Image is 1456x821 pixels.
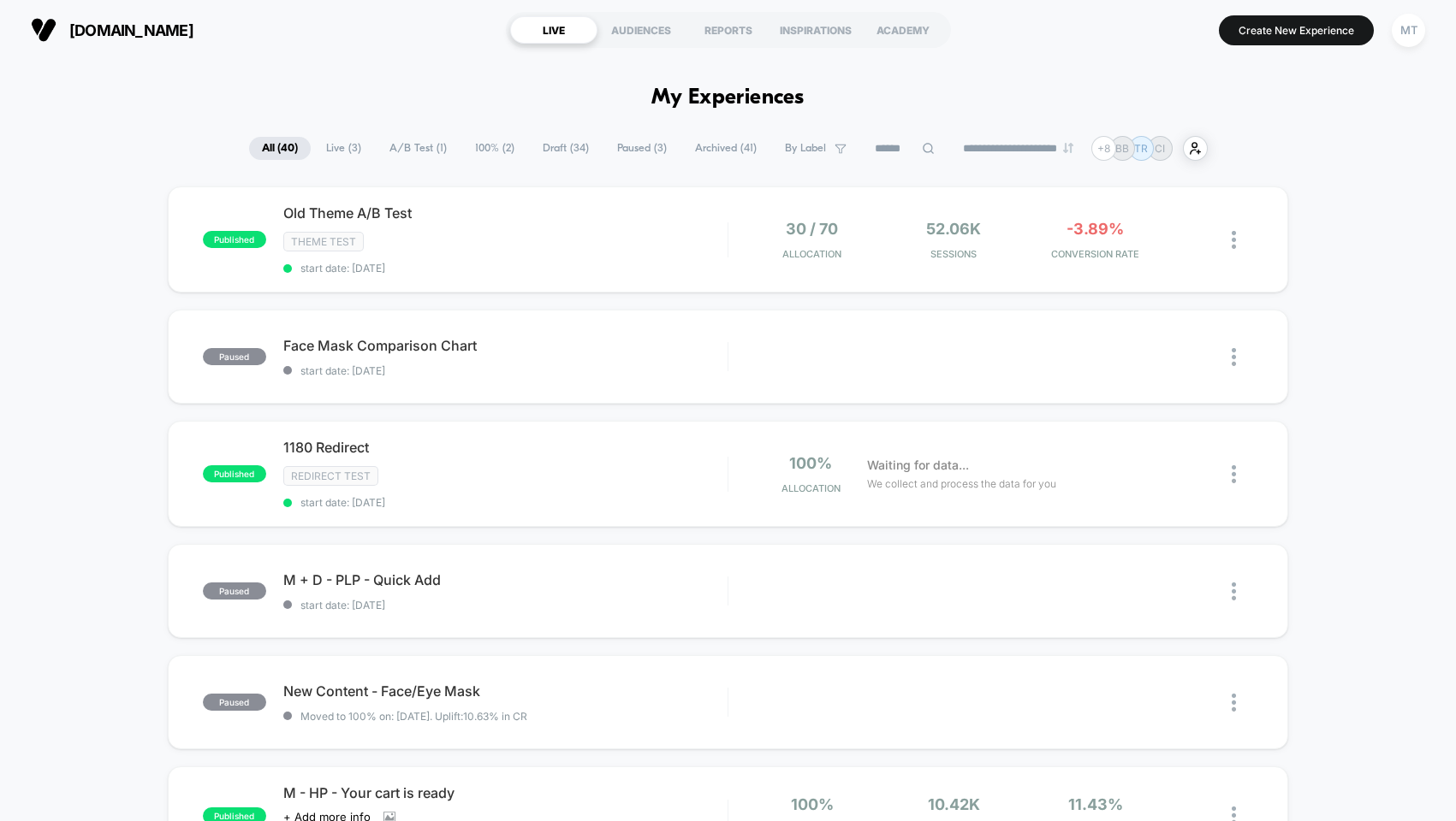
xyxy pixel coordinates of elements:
[1232,231,1236,249] img: close
[283,466,378,486] span: Redirect Test
[283,204,728,221] span: Old Theme A/B Test
[926,220,981,238] span: 52.06k
[928,795,980,813] span: 10.42k
[782,248,841,260] span: Allocation
[682,137,770,160] span: Archived ( 41 )
[1029,248,1162,260] span: CONVERSION RATE
[530,137,602,160] span: Draft ( 34 )
[651,86,805,110] h1: My Experiences
[300,710,527,723] span: Moved to 100% on: [DATE] . Uplift: 10.63% in CR
[203,465,266,482] span: published
[313,137,374,160] span: Live ( 3 )
[1387,13,1430,48] button: MT
[781,482,841,494] span: Allocation
[1232,348,1236,366] img: close
[1063,143,1073,153] img: end
[283,337,728,354] span: Face Mask Comparison Chart
[888,248,1020,260] span: Sessions
[249,137,311,160] span: All ( 40 )
[203,694,266,711] span: paused
[859,16,947,44] div: ACADEMY
[203,348,266,365] span: paused
[791,795,834,813] span: 100%
[789,454,832,472] span: 100%
[772,16,859,44] div: INSPIRATIONS
[510,16,597,44] div: LIVE
[1232,694,1236,712] img: close
[1068,795,1123,813] span: 11.43%
[604,137,680,160] span: Paused ( 3 )
[1155,142,1165,155] p: CI
[283,439,728,456] span: 1180 Redirect
[283,496,728,509] span: start date: [DATE]
[1219,15,1374,45] button: Create New Experience
[26,16,199,44] button: [DOMAIN_NAME]
[597,16,685,44] div: AUDIENCES
[283,364,728,377] span: start date: [DATE]
[203,231,266,248] span: published
[867,456,969,475] span: Waiting for data...
[283,571,728,588] span: M + D - PLP - Quick Add
[786,220,838,238] span: 30 / 70
[1392,14,1425,47] div: MT
[785,142,826,155] span: By Label
[283,262,728,275] span: start date: [DATE]
[283,784,728,801] span: M - HP - Your cart is ready
[31,17,56,43] img: Visually logo
[377,137,460,160] span: A/B Test ( 1 )
[462,137,527,160] span: 100% ( 2 )
[1134,142,1148,155] p: TR
[283,599,728,611] span: start date: [DATE]
[203,582,266,600] span: paused
[867,475,1056,492] span: We collect and process the data for you
[1067,220,1124,238] span: -3.89%
[1232,582,1236,600] img: close
[1232,465,1236,483] img: close
[283,682,728,700] span: New Content - Face/Eye Mask
[685,16,772,44] div: REPORTS
[1091,136,1116,161] div: + 8
[1115,142,1129,155] p: BB
[283,232,364,251] span: Theme Test
[69,21,193,39] span: [DOMAIN_NAME]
